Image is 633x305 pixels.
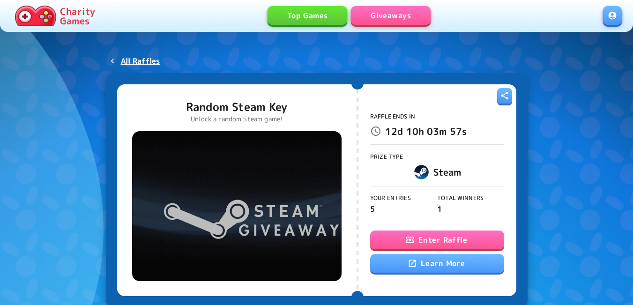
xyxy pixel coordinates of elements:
span: Prize Type [370,153,403,161]
p: Unlock a random Steam game! [186,114,287,124]
span: Raffle Ends In [370,112,415,120]
a: All Raffles [106,52,164,69]
a: Learn More [370,254,504,273]
p: Random Steam Key [186,99,287,114]
a: Giveaways [351,6,431,25]
p: 1 [437,203,504,215]
img: Random Steam Key [132,131,342,281]
p: All Raffles [121,55,160,67]
a: Charity Games [11,4,99,28]
span: Total Winners [437,194,484,202]
img: Charity.Games [15,6,56,26]
p: Charity Games [60,7,95,25]
span: Your Entries [370,194,411,202]
p: 5 [370,203,437,215]
button: Enter Raffle [370,231,504,249]
h6: Steam [433,164,462,179]
p: 12d 10h 03m 57s [385,124,467,139]
a: Top Games [268,6,347,25]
